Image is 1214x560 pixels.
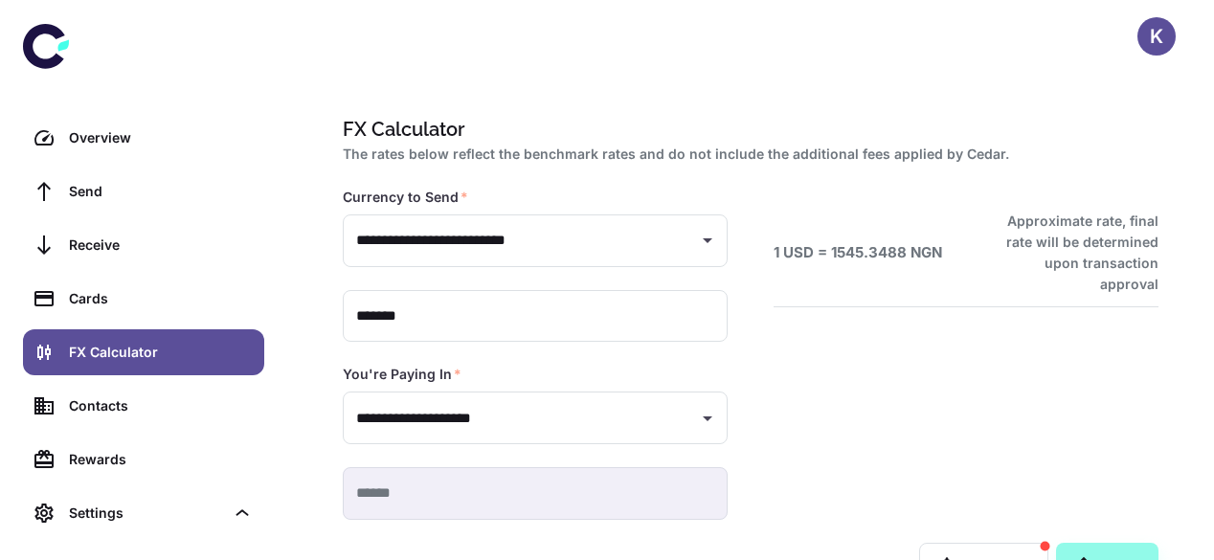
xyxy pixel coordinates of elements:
[343,365,461,384] label: You're Paying In
[694,405,721,432] button: Open
[694,227,721,254] button: Open
[69,503,224,524] div: Settings
[23,222,264,268] a: Receive
[69,395,253,416] div: Contacts
[69,449,253,470] div: Rewards
[23,276,264,322] a: Cards
[23,168,264,214] a: Send
[69,288,253,309] div: Cards
[23,437,264,482] a: Rewards
[69,181,253,202] div: Send
[23,115,264,161] a: Overview
[985,211,1158,295] h6: Approximate rate, final rate will be determined upon transaction approval
[69,235,253,256] div: Receive
[1137,17,1176,56] button: K
[23,490,264,536] div: Settings
[23,329,264,375] a: FX Calculator
[23,383,264,429] a: Contacts
[343,115,1151,144] h1: FX Calculator
[69,342,253,363] div: FX Calculator
[774,242,942,264] h6: 1 USD = 1545.3488 NGN
[343,188,468,207] label: Currency to Send
[69,127,253,148] div: Overview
